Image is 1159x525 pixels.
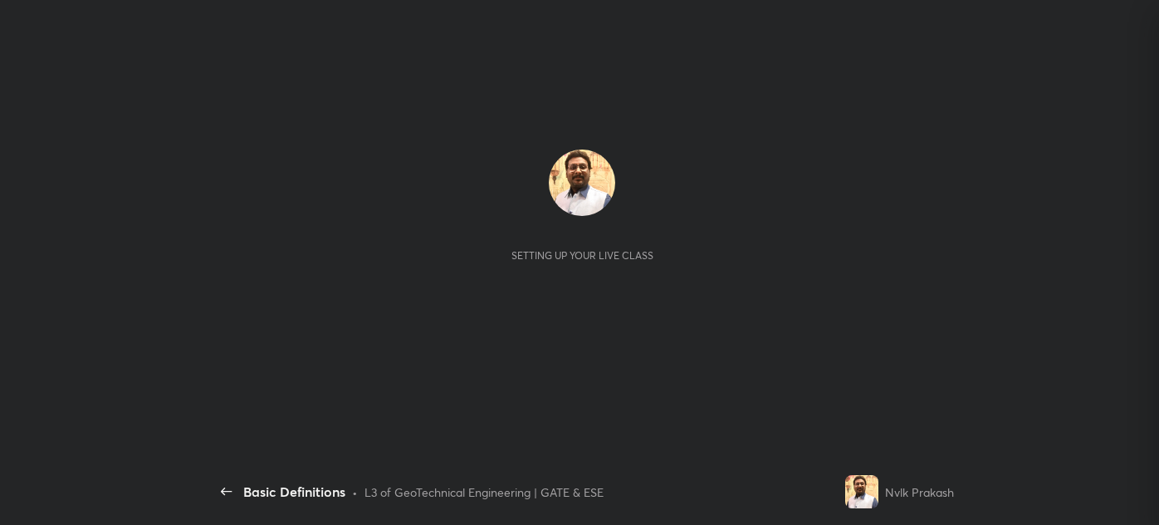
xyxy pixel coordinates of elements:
[243,482,345,502] div: Basic Definitions
[549,150,615,216] img: fda5f69eff034ab9acdd9fb98457250a.jpg
[352,483,358,501] div: •
[845,475,878,508] img: fda5f69eff034ab9acdd9fb98457250a.jpg
[364,483,604,501] div: L3 of GeoTechnical Engineering | GATE & ESE
[885,483,954,501] div: Nvlk Prakash
[511,249,653,262] div: Setting up your live class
